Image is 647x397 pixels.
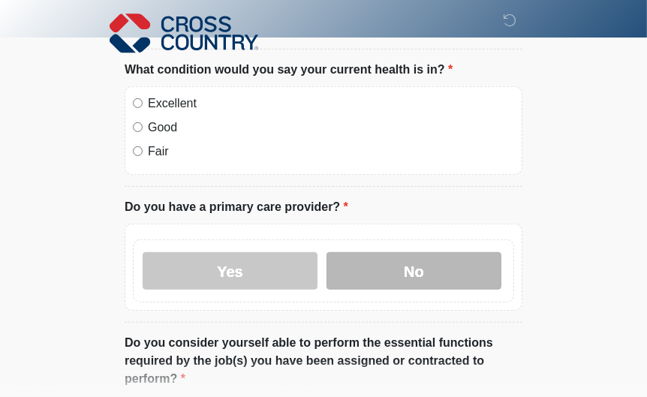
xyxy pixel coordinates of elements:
[125,61,453,79] label: What condition would you say your current health is in?
[143,252,317,290] label: Yes
[327,252,501,290] label: No
[133,98,143,108] input: Excellent
[133,146,143,156] input: Fair
[110,11,258,55] img: Cross Country Logo
[148,119,514,137] label: Good
[125,334,522,388] label: Do you consider yourself able to perform the essential functions required by the job(s) you have ...
[125,198,348,216] label: Do you have a primary care provider?
[148,143,514,161] label: Fair
[133,122,143,132] input: Good
[148,95,514,113] label: Excellent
